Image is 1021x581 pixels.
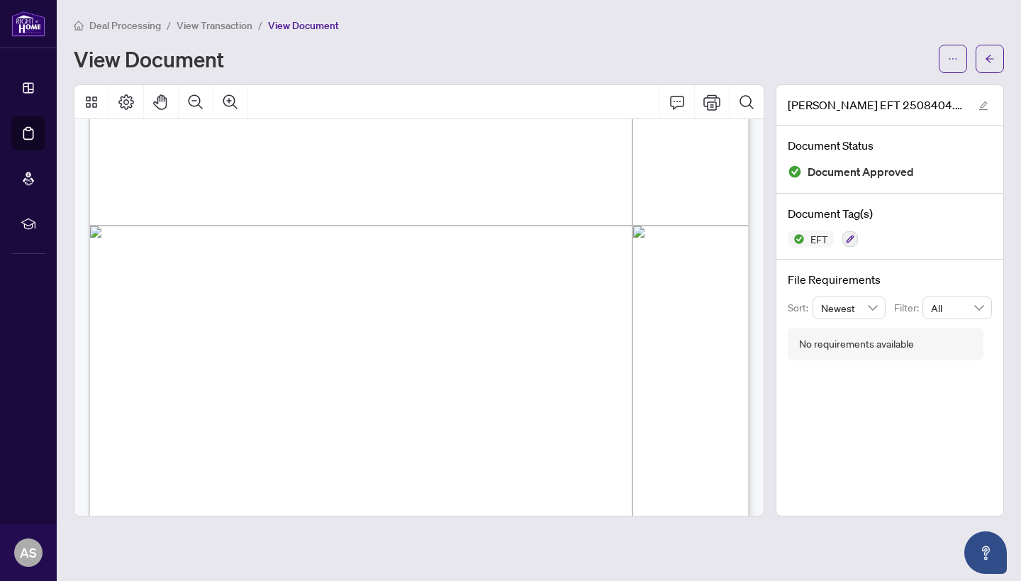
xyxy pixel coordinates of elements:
span: [PERSON_NAME] EFT 2508404.pdf [788,96,965,114]
li: / [258,17,262,33]
div: No requirements available [799,336,914,352]
span: arrow-left [985,54,995,64]
span: ellipsis [948,54,958,64]
li: / [167,17,171,33]
span: AS [20,543,37,563]
p: Filter: [894,300,922,316]
span: All [931,297,983,319]
p: Sort: [788,300,813,316]
img: logo [11,11,45,37]
span: Deal Processing [89,19,161,32]
span: EFT [805,234,834,244]
h4: Document Tag(s) [788,205,992,222]
span: home [74,21,84,31]
img: Status Icon [788,231,805,248]
span: Newest [821,297,878,319]
h4: Document Status [788,137,992,154]
h1: View Document [74,48,224,70]
span: View Transaction [177,19,252,32]
h4: File Requirements [788,271,992,288]
button: Open asap [964,531,1007,574]
img: Document Status [788,165,802,179]
span: Document Approved [808,162,914,182]
span: edit [978,101,988,111]
span: View Document [268,19,339,32]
